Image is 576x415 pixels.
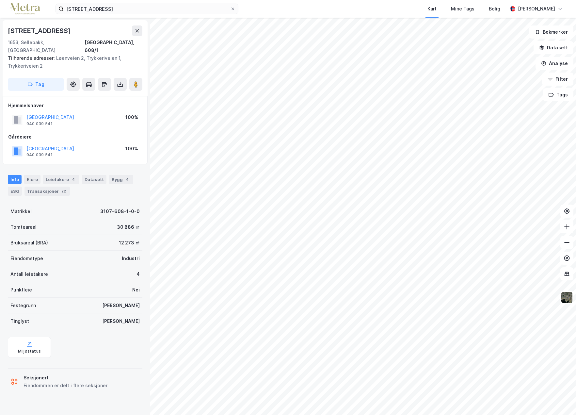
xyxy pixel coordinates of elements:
[518,5,555,13] div: [PERSON_NAME]
[8,175,22,184] div: Info
[489,5,500,13] div: Bolig
[102,302,140,309] div: [PERSON_NAME]
[43,175,79,184] div: Leietakere
[10,317,29,325] div: Tinglyst
[529,25,573,39] button: Bokmerker
[427,5,437,13] div: Kart
[8,133,142,141] div: Gårdeiere
[124,176,131,183] div: 4
[451,5,474,13] div: Mine Tags
[24,175,40,184] div: Eiere
[100,207,140,215] div: 3107-608-1-0-0
[10,255,43,262] div: Eiendomstype
[536,57,573,70] button: Analyse
[125,113,138,121] div: 100%
[542,73,573,86] button: Filter
[10,223,37,231] div: Tomteareal
[117,223,140,231] div: 30 886 ㎡
[10,207,32,215] div: Matrikkel
[10,302,36,309] div: Festegrunn
[18,349,41,354] div: Miljøstatus
[82,175,106,184] div: Datasett
[8,55,56,61] span: Tilhørende adresser:
[125,145,138,153] div: 100%
[8,102,142,109] div: Hjemmelshaver
[64,4,230,14] input: Søk på adresse, matrikkel, gårdeiere, leietakere eller personer
[8,187,22,196] div: ESG
[10,3,40,15] img: metra-logo.256734c3b2bbffee19d4.png
[85,39,142,54] div: [GEOGRAPHIC_DATA], 608/1
[24,374,107,382] div: Seksjonert
[10,239,48,247] div: Bruksareal (BRA)
[26,121,53,126] div: 940 039 541
[8,78,64,91] button: Tag
[26,152,53,158] div: 940 039 541
[10,270,48,278] div: Antall leietakere
[70,176,77,183] div: 4
[24,382,107,390] div: Eiendommen er delt i flere seksjoner
[119,239,140,247] div: 12 273 ㎡
[24,187,70,196] div: Transaksjoner
[122,255,140,262] div: Industri
[534,41,573,54] button: Datasett
[102,317,140,325] div: [PERSON_NAME]
[60,188,67,194] div: 22
[543,88,573,101] button: Tags
[561,291,573,304] img: 9k=
[136,270,140,278] div: 4
[543,384,576,415] div: Kontrollprogram for chat
[109,175,133,184] div: Bygg
[10,286,32,294] div: Punktleie
[132,286,140,294] div: Nei
[8,54,137,70] div: Løenveien 2, Trykkeriveien 1, Trykkeriveien 2
[8,39,85,54] div: 1653, Sellebakk, [GEOGRAPHIC_DATA]
[8,25,72,36] div: [STREET_ADDRESS]
[543,384,576,415] iframe: Chat Widget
